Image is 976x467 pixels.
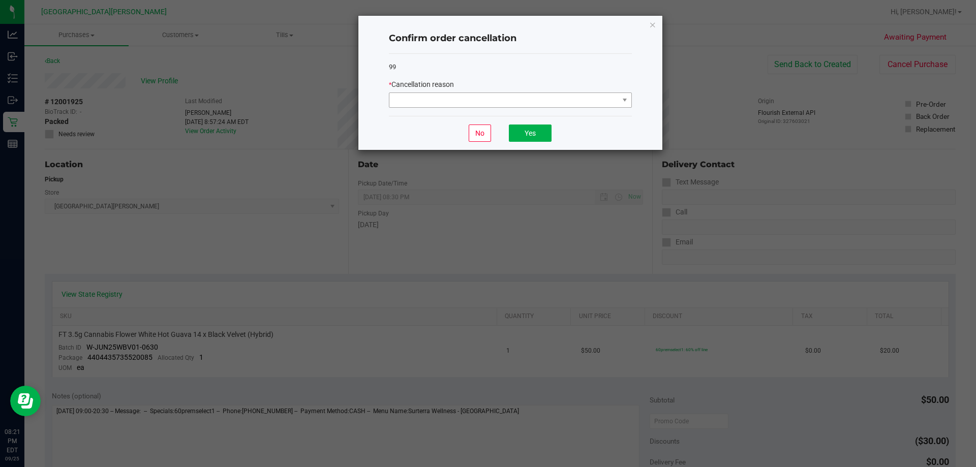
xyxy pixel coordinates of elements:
[469,124,491,142] button: No
[391,80,454,88] span: Cancellation reason
[649,18,656,30] button: Close
[389,63,396,71] span: 99
[10,386,41,416] iframe: Resource center
[389,32,632,45] h4: Confirm order cancellation
[509,124,552,142] button: Yes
